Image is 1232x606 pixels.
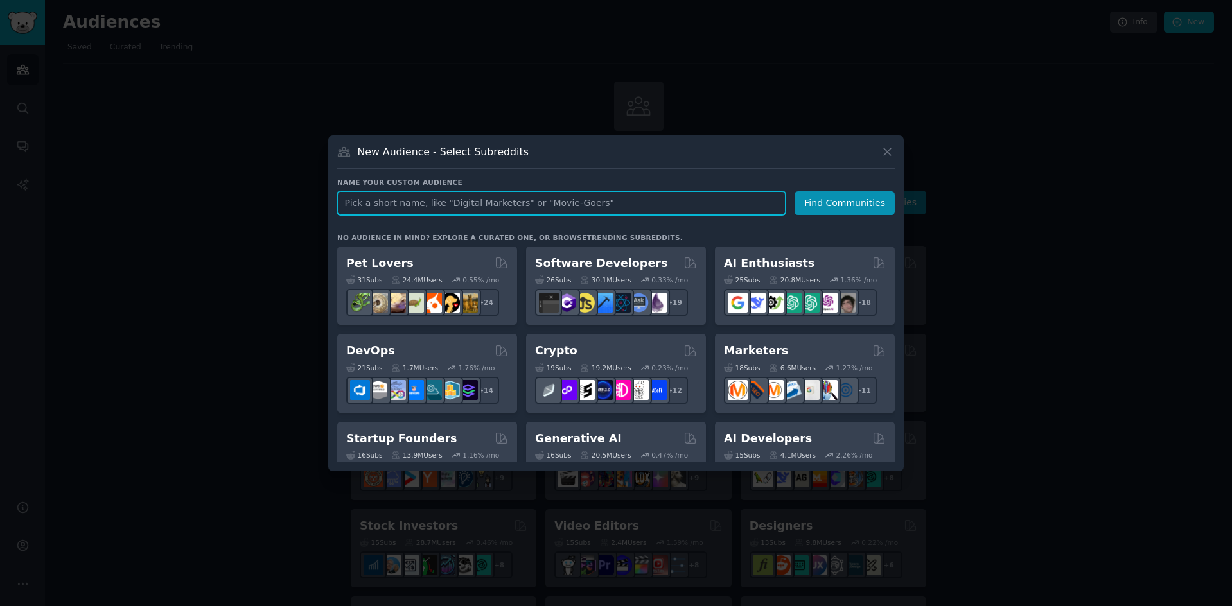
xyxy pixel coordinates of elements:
[724,343,788,359] h2: Marketers
[593,380,613,400] img: web3
[782,293,802,313] img: chatgpt_promptDesign
[769,363,816,372] div: 6.6M Users
[337,191,786,215] input: Pick a short name, like "Digital Marketers" or "Movie-Goers"
[629,380,649,400] img: CryptoNews
[764,380,784,400] img: AskMarketing
[575,293,595,313] img: learnjavascript
[580,275,631,284] div: 30.1M Users
[593,293,613,313] img: iOSProgramming
[350,293,370,313] img: herpetology
[337,178,895,187] h3: Name your custom audience
[728,293,748,313] img: GoogleGeminiAI
[422,293,442,313] img: cockatiel
[346,363,382,372] div: 21 Sub s
[337,233,683,242] div: No audience in mind? Explore a curated one, or browse .
[651,451,688,460] div: 0.47 % /mo
[850,377,877,404] div: + 11
[651,363,688,372] div: 0.23 % /mo
[724,431,812,447] h2: AI Developers
[458,380,478,400] img: PlatformEngineers
[836,451,873,460] div: 2.26 % /mo
[386,293,406,313] img: leopardgeckos
[539,380,559,400] img: ethfinance
[535,363,571,372] div: 19 Sub s
[580,451,631,460] div: 20.5M Users
[629,293,649,313] img: AskComputerScience
[557,293,577,313] img: csharp
[580,363,631,372] div: 19.2M Users
[535,451,571,460] div: 16 Sub s
[836,293,856,313] img: ArtificalIntelligence
[557,380,577,400] img: 0xPolygon
[346,255,414,272] h2: Pet Lovers
[459,363,495,372] div: 1.76 % /mo
[764,293,784,313] img: AItoolsCatalog
[575,380,595,400] img: ethstaker
[647,380,667,400] img: defi_
[840,275,877,284] div: 1.36 % /mo
[769,451,816,460] div: 4.1M Users
[782,380,802,400] img: Emailmarketing
[346,343,395,359] h2: DevOps
[386,380,406,400] img: Docker_DevOps
[535,343,577,359] h2: Crypto
[472,289,499,316] div: + 24
[422,380,442,400] img: platformengineering
[795,191,895,215] button: Find Communities
[611,380,631,400] img: defiblockchain
[391,275,442,284] div: 24.4M Users
[800,293,820,313] img: chatgpt_prompts_
[472,377,499,404] div: + 14
[818,380,838,400] img: MarketingResearch
[728,380,748,400] img: content_marketing
[651,275,688,284] div: 0.33 % /mo
[391,363,438,372] div: 1.7M Users
[368,380,388,400] img: AWS_Certified_Experts
[346,431,457,447] h2: Startup Founders
[611,293,631,313] img: reactnative
[404,293,424,313] img: turtle
[535,431,622,447] h2: Generative AI
[346,275,382,284] div: 31 Sub s
[458,293,478,313] img: dogbreed
[724,255,814,272] h2: AI Enthusiasts
[746,380,766,400] img: bigseo
[661,289,688,316] div: + 19
[350,380,370,400] img: azuredevops
[462,275,499,284] div: 0.55 % /mo
[358,145,529,159] h3: New Audience - Select Subreddits
[535,275,571,284] div: 26 Sub s
[368,293,388,313] img: ballpython
[440,293,460,313] img: PetAdvice
[850,289,877,316] div: + 18
[462,451,499,460] div: 1.16 % /mo
[724,363,760,372] div: 18 Sub s
[647,293,667,313] img: elixir
[404,380,424,400] img: DevOpsLinks
[346,451,382,460] div: 16 Sub s
[746,293,766,313] img: DeepSeek
[800,380,820,400] img: googleads
[818,293,838,313] img: OpenAIDev
[539,293,559,313] img: software
[769,275,820,284] div: 20.8M Users
[440,380,460,400] img: aws_cdk
[724,275,760,284] div: 25 Sub s
[586,234,680,241] a: trending subreddits
[391,451,442,460] div: 13.9M Users
[724,451,760,460] div: 15 Sub s
[836,363,873,372] div: 1.27 % /mo
[535,255,667,272] h2: Software Developers
[661,377,688,404] div: + 12
[836,380,856,400] img: OnlineMarketing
